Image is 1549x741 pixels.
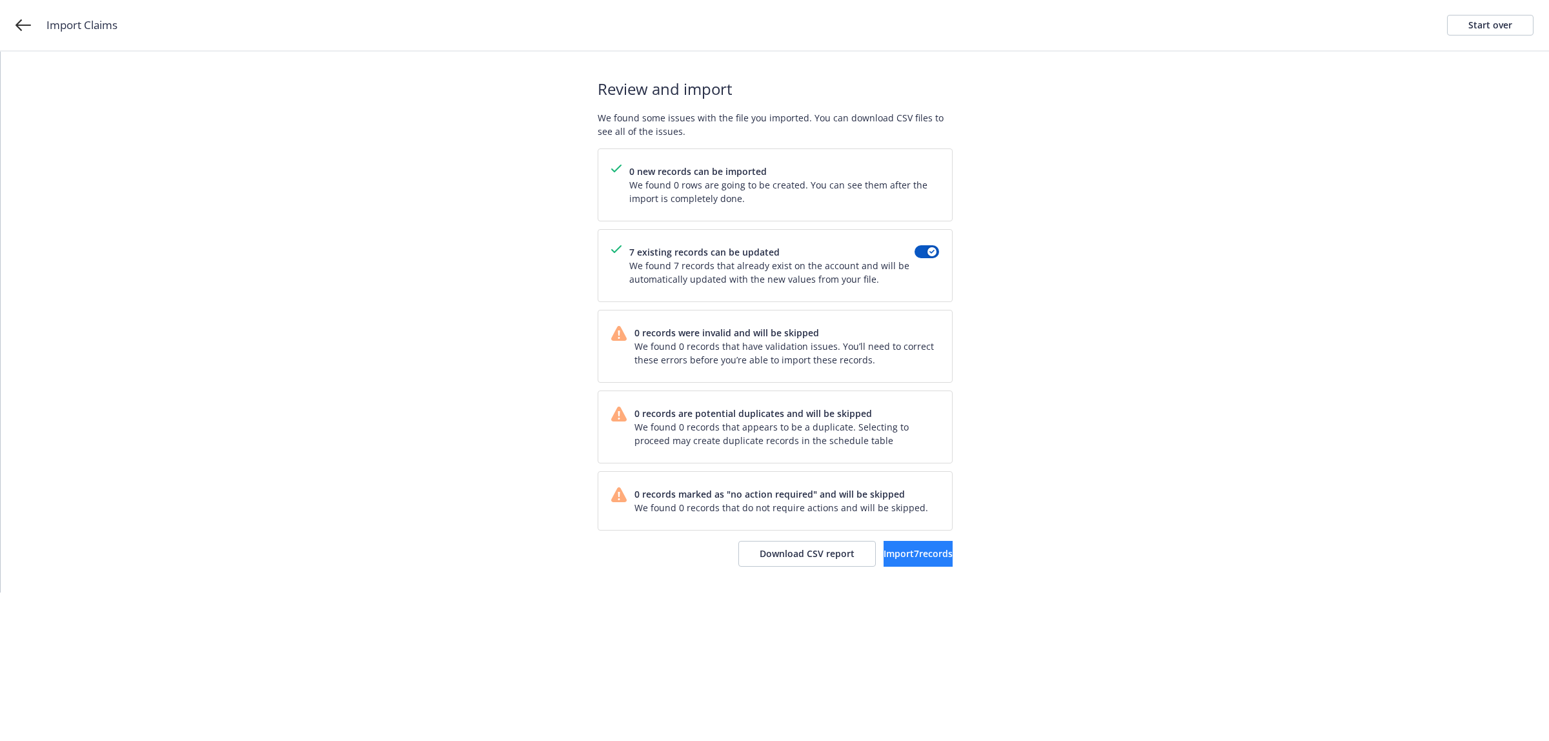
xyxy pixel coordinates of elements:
[884,541,953,567] button: Import7records
[634,340,939,367] span: We found 0 records that have validation issues. You’ll need to correct these errors before you’re...
[634,326,939,340] span: 0 records were invalid and will be skipped
[634,487,928,501] span: 0 records marked as "no action required" and will be skipped
[634,407,939,420] span: 0 records are potential duplicates and will be skipped
[629,165,939,178] span: 0 new records can be imported
[634,501,928,514] span: We found 0 records that do not require actions and will be skipped.
[1447,15,1534,36] a: Start over
[629,259,915,286] span: We found 7 records that already exist on the account and will be automatically updated with the n...
[629,178,939,205] span: We found 0 rows are going to be created. You can see them after the import is completely done.
[884,547,953,560] span: Import 7 records
[598,111,953,138] span: We found some issues with the file you imported. You can download CSV files to see all of the iss...
[1468,15,1512,35] div: Start over
[634,420,939,447] span: We found 0 records that appears to be a duplicate. Selecting to proceed may create duplicate reco...
[629,245,915,259] span: 7 existing records can be updated
[46,17,117,34] span: Import Claims
[598,77,953,101] span: Review and import
[738,541,876,567] button: Download CSV report
[760,547,855,560] span: Download CSV report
